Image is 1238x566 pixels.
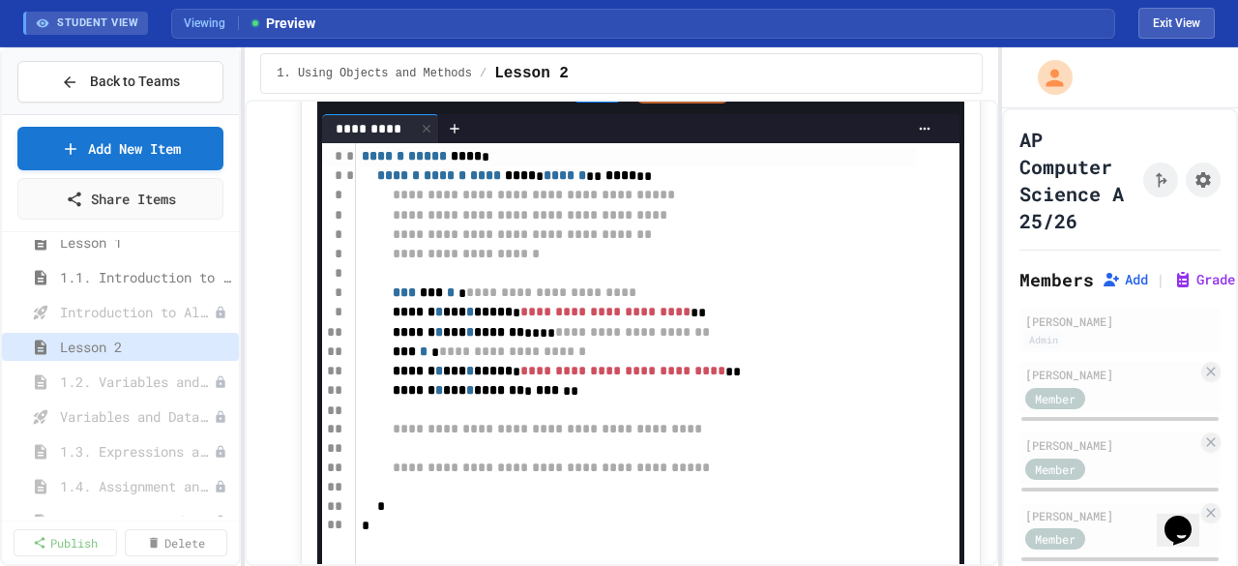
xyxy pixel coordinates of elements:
span: 1.3. Expressions and Output [New] [60,441,214,462]
div: [PERSON_NAME] [1025,507,1197,524]
span: Variables and Data Types - Quiz [60,406,214,427]
div: [PERSON_NAME] [1025,313,1215,330]
span: Introduction to Algorithms, Programming, and Compilers [60,302,214,322]
a: Delete [125,529,228,556]
button: Click to see fork details [1143,163,1178,197]
span: 1. Using Objects and Methods [277,66,472,81]
div: [PERSON_NAME] [1025,366,1197,383]
span: Lesson 1 [60,232,231,253]
a: Add New Item [17,127,223,170]
button: Add [1102,270,1148,289]
span: Lesson 2 [60,337,231,357]
span: Member [1035,390,1076,407]
span: 1.5. Casting and Ranges of Values [60,511,214,531]
button: Back to Teams [17,61,223,103]
h1: AP Computer Science A 25/26 [1019,126,1135,234]
iframe: chat widget [1157,489,1219,547]
div: [PERSON_NAME] [1025,436,1197,454]
div: Unpublished [214,515,227,528]
span: 1.1. Introduction to Algorithms, Programming, and Compilers [60,267,231,287]
div: Unpublished [214,410,227,424]
div: Unpublished [214,480,227,493]
span: Member [1035,461,1076,478]
span: 1.4. Assignment and Input [60,476,214,496]
span: Member [1035,530,1076,548]
a: Share Items [17,178,223,220]
div: Unpublished [214,306,227,319]
span: Preview [249,14,315,34]
h2: Members [1019,266,1094,293]
div: My Account [1017,55,1077,100]
span: 1.2. Variables and Data Types [60,372,214,392]
span: Lesson 2 [494,62,569,85]
span: STUDENT VIEW [57,15,138,32]
a: Publish [14,529,117,556]
span: Viewing [184,15,239,32]
button: Exit student view [1138,8,1215,39]
div: Unpublished [214,375,227,389]
div: Admin [1025,332,1062,348]
span: | [1156,268,1165,291]
button: Assignment Settings [1186,163,1221,197]
span: Back to Teams [90,72,180,92]
span: / [480,66,486,81]
div: Unpublished [214,445,227,459]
